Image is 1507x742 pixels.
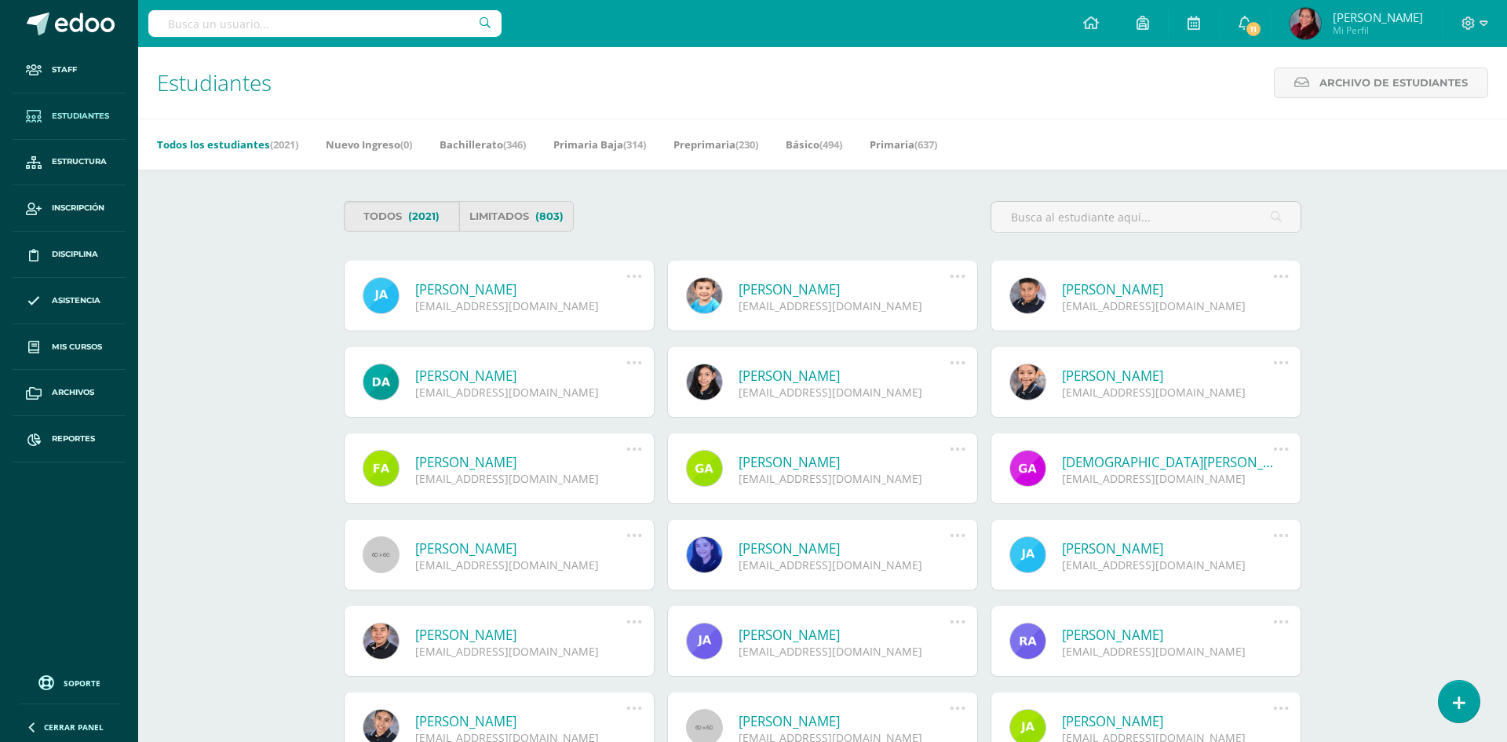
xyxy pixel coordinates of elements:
[13,416,126,462] a: Reportes
[400,137,412,152] span: (0)
[157,132,298,157] a: Todos los estudiantes(2021)
[1062,644,1273,659] div: [EMAIL_ADDRESS][DOMAIN_NAME]
[1062,453,1273,471] a: [DEMOGRAPHIC_DATA][PERSON_NAME]
[408,202,440,231] span: (2021)
[415,539,626,557] a: [PERSON_NAME]
[52,155,107,168] span: Estructura
[535,202,564,231] span: (803)
[52,341,102,353] span: Mis cursos
[270,137,298,152] span: (2021)
[19,671,119,693] a: Soporte
[415,712,626,730] a: [PERSON_NAME]
[52,294,100,307] span: Asistencia
[148,10,502,37] input: Busca un usuario...
[13,324,126,371] a: Mis cursos
[1319,68,1468,97] span: Archivo de Estudiantes
[13,278,126,324] a: Asistencia
[415,557,626,572] div: [EMAIL_ADDRESS][DOMAIN_NAME]
[459,201,575,232] a: Limitados(803)
[739,626,950,644] a: [PERSON_NAME]
[1333,24,1423,37] span: Mi Perfil
[1062,539,1273,557] a: [PERSON_NAME]
[326,132,412,157] a: Nuevo Ingreso(0)
[1062,557,1273,572] div: [EMAIL_ADDRESS][DOMAIN_NAME]
[1062,298,1273,313] div: [EMAIL_ADDRESS][DOMAIN_NAME]
[1245,20,1262,38] span: 11
[415,385,626,400] div: [EMAIL_ADDRESS][DOMAIN_NAME]
[739,367,950,385] a: [PERSON_NAME]
[44,722,104,733] span: Cerrar panel
[415,280,626,298] a: [PERSON_NAME]
[739,539,950,557] a: [PERSON_NAME]
[344,201,459,232] a: Todos(2021)
[415,644,626,659] div: [EMAIL_ADDRESS][DOMAIN_NAME]
[739,280,950,298] a: [PERSON_NAME]
[786,132,842,157] a: Básico(494)
[739,453,950,471] a: [PERSON_NAME]
[13,370,126,416] a: Archivos
[13,232,126,278] a: Disciplina
[739,298,950,313] div: [EMAIL_ADDRESS][DOMAIN_NAME]
[819,137,842,152] span: (494)
[157,68,272,97] span: Estudiantes
[52,64,77,76] span: Staff
[52,248,98,261] span: Disciplina
[415,471,626,486] div: [EMAIL_ADDRESS][DOMAIN_NAME]
[52,433,95,445] span: Reportes
[1062,712,1273,730] a: [PERSON_NAME]
[13,93,126,140] a: Estudiantes
[52,110,109,122] span: Estudiantes
[1062,626,1273,644] a: [PERSON_NAME]
[1062,385,1273,400] div: [EMAIL_ADDRESS][DOMAIN_NAME]
[13,47,126,93] a: Staff
[739,557,950,572] div: [EMAIL_ADDRESS][DOMAIN_NAME]
[1062,471,1273,486] div: [EMAIL_ADDRESS][DOMAIN_NAME]
[739,385,950,400] div: [EMAIL_ADDRESS][DOMAIN_NAME]
[415,367,626,385] a: [PERSON_NAME]
[503,137,526,152] span: (346)
[1062,280,1273,298] a: [PERSON_NAME]
[1062,367,1273,385] a: [PERSON_NAME]
[673,132,758,157] a: Preprimaria(230)
[553,132,646,157] a: Primaria Baja(314)
[415,298,626,313] div: [EMAIL_ADDRESS][DOMAIN_NAME]
[52,386,94,399] span: Archivos
[623,137,646,152] span: (314)
[739,471,950,486] div: [EMAIL_ADDRESS][DOMAIN_NAME]
[735,137,758,152] span: (230)
[13,185,126,232] a: Inscripción
[870,132,937,157] a: Primaria(637)
[1333,9,1423,25] span: [PERSON_NAME]
[440,132,526,157] a: Bachillerato(346)
[1290,8,1321,39] img: 00c1b1db20a3e38a90cfe610d2c2e2f3.png
[739,712,950,730] a: [PERSON_NAME]
[914,137,937,152] span: (637)
[64,678,100,689] span: Soporte
[1274,68,1488,98] a: Archivo de Estudiantes
[991,202,1301,232] input: Busca al estudiante aquí...
[739,644,950,659] div: [EMAIL_ADDRESS][DOMAIN_NAME]
[13,140,126,186] a: Estructura
[415,453,626,471] a: [PERSON_NAME]
[52,202,104,214] span: Inscripción
[415,626,626,644] a: [PERSON_NAME]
